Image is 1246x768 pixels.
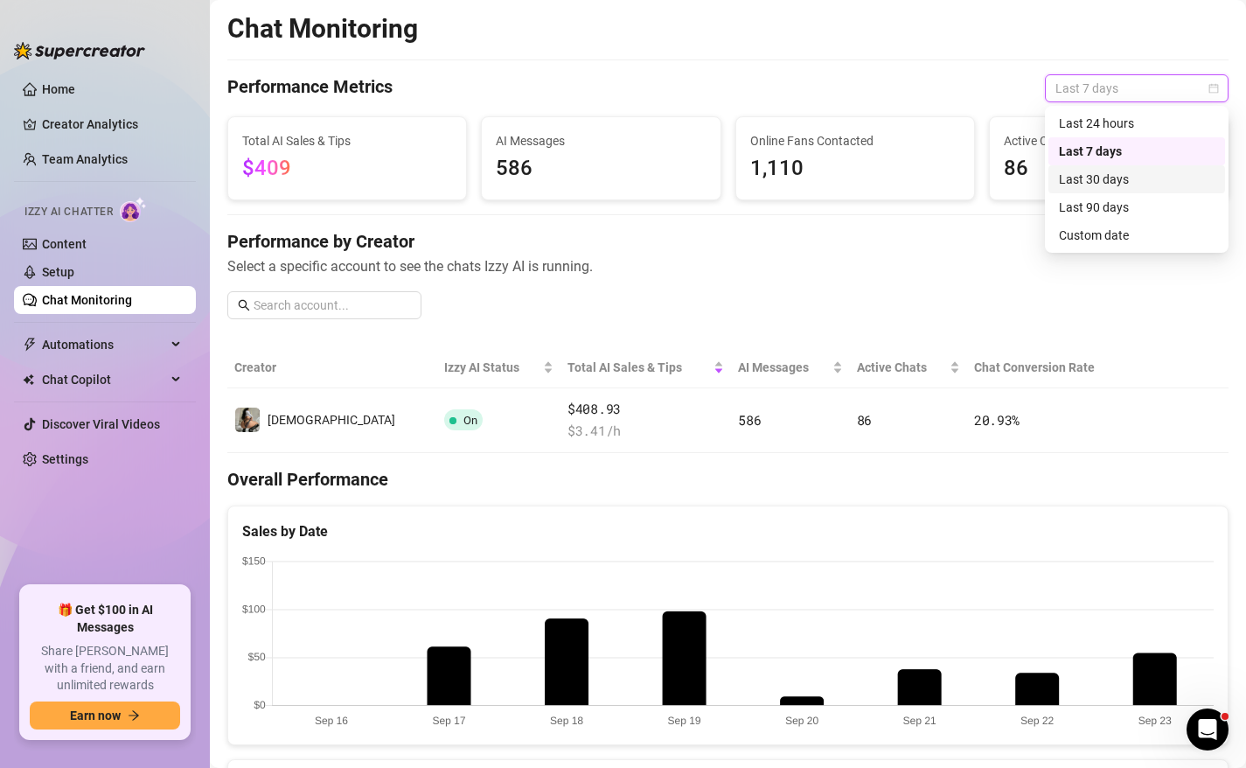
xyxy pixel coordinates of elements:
a: Setup [42,265,74,279]
span: 586 [738,411,761,429]
span: Izzy AI Status [444,358,539,377]
span: Total AI Sales & Tips [242,131,452,150]
span: $408.93 [567,399,724,420]
span: Active Chats [857,358,946,377]
div: Custom date [1048,221,1225,249]
h4: Overall Performance [227,467,1229,492]
div: Last 90 days [1059,198,1215,217]
button: Earn nowarrow-right [30,702,180,730]
div: Last 90 days [1048,193,1225,221]
span: Share [PERSON_NAME] with a friend, and earn unlimited rewards [30,643,180,695]
a: Creator Analytics [42,110,182,138]
span: 🎁 Get $100 in AI Messages [30,602,180,636]
h4: Performance by Creator [227,229,1229,254]
th: Izzy AI Status [437,347,560,388]
span: Online Fans Contacted [750,131,960,150]
div: Last 24 hours [1059,114,1215,133]
h2: Chat Monitoring [227,12,418,45]
img: Chat Copilot [23,374,34,386]
span: 86 [857,411,872,429]
span: 1,110 [750,152,960,185]
div: Sales by Date [242,520,1214,542]
span: AI Messages [738,358,828,377]
span: Last 7 days [1055,75,1218,101]
th: Chat Conversion Rate [967,347,1129,388]
span: calendar [1208,83,1219,94]
a: Settings [42,452,88,466]
img: logo-BBDzfeDw.svg [14,42,145,59]
span: Earn now [70,709,121,723]
img: Goddess [235,408,260,432]
th: Active Chats [850,347,967,388]
span: $409 [242,156,291,180]
div: Last 7 days [1048,137,1225,165]
span: On [463,414,477,427]
th: Creator [227,347,437,388]
div: Last 30 days [1048,165,1225,193]
div: Last 7 days [1059,142,1215,161]
input: Search account... [254,296,411,315]
img: AI Chatter [120,197,147,222]
span: Active Chats [1004,131,1214,150]
span: Total AI Sales & Tips [567,358,710,377]
a: Content [42,237,87,251]
span: Chat Copilot [42,366,166,394]
span: arrow-right [128,709,140,722]
span: search [238,299,250,311]
span: Izzy AI Chatter [24,204,113,220]
h4: Performance Metrics [227,74,393,102]
span: 586 [496,152,706,185]
span: AI Messages [496,131,706,150]
a: Chat Monitoring [42,293,132,307]
div: Last 30 days [1059,170,1215,189]
span: [DEMOGRAPHIC_DATA] [268,413,395,427]
a: Discover Viral Videos [42,417,160,431]
span: Automations [42,331,166,359]
span: 86 [1004,152,1214,185]
th: Total AI Sales & Tips [560,347,731,388]
div: Last 24 hours [1048,109,1225,137]
span: $ 3.41 /h [567,421,724,442]
iframe: Intercom live chat [1187,709,1229,751]
div: Custom date [1059,226,1215,245]
a: Team Analytics [42,152,128,166]
span: 20.93 % [974,411,1020,429]
a: Home [42,82,75,96]
span: thunderbolt [23,338,37,352]
span: Select a specific account to see the chats Izzy AI is running. [227,255,1229,277]
th: AI Messages [731,347,849,388]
